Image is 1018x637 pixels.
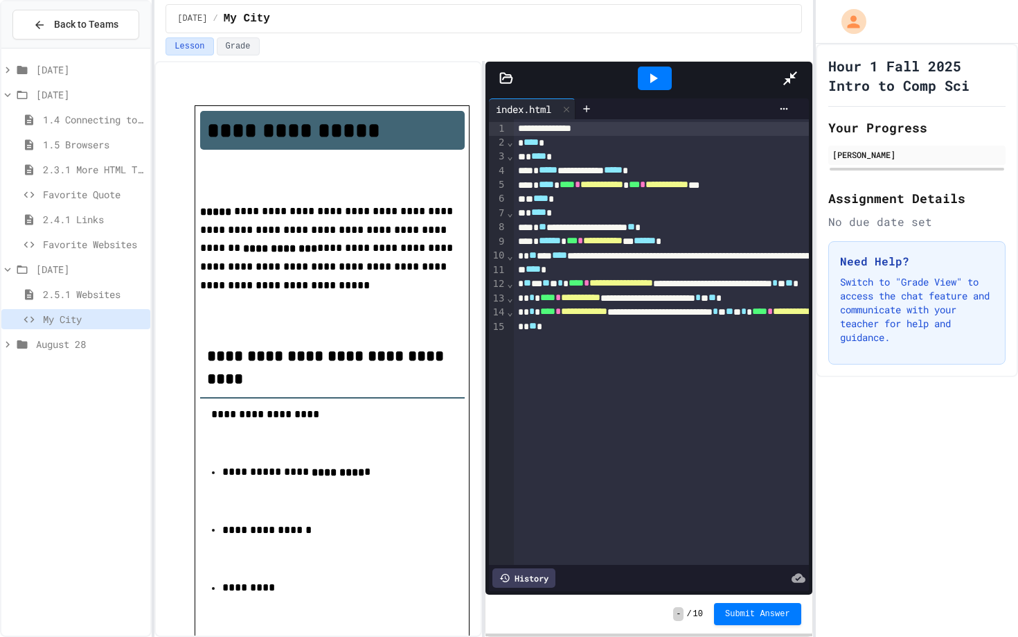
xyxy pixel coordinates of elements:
div: 15 [489,320,506,334]
span: My City [43,312,145,326]
span: Fold line [506,137,513,148]
div: My Account [827,6,870,37]
button: Lesson [166,37,213,55]
span: Favorite Websites [43,237,145,252]
div: History [492,568,555,588]
div: 12 [489,277,506,291]
div: 7 [489,207,506,220]
span: - [673,607,684,621]
span: [DATE] [36,62,145,77]
h2: Assignment Details [828,189,1006,208]
span: 10 [693,609,703,620]
span: My City [224,10,270,27]
span: [DATE] [177,13,207,24]
div: 6 [489,192,506,206]
div: 13 [489,292,506,306]
div: 10 [489,249,506,263]
span: Fold line [506,150,513,162]
div: 4 [489,164,506,178]
span: / [686,609,691,620]
div: 8 [489,220,506,234]
span: 1.5 Browsers [43,137,145,152]
span: 2.4.1 Links [43,212,145,227]
span: 2.3.1 More HTML Tags [43,162,145,177]
span: Back to Teams [54,17,118,32]
div: index.html [489,102,558,116]
div: index.html [489,98,575,119]
span: [DATE] [36,262,145,277]
span: / [213,13,218,24]
span: 1.4 Connecting to a Website [43,112,145,127]
span: [DATE] [36,87,145,102]
span: Fold line [506,278,513,289]
span: Fold line [506,207,513,218]
button: Submit Answer [714,603,801,625]
h1: Hour 1 Fall 2025 Intro to Comp Sci [828,56,1006,95]
span: Fold line [506,250,513,261]
button: Back to Teams [12,10,139,40]
div: 5 [489,178,506,192]
div: 9 [489,235,506,249]
p: Switch to "Grade View" to access the chat feature and communicate with your teacher for help and ... [840,275,994,344]
div: [PERSON_NAME] [832,148,1001,161]
span: August 28 [36,337,145,351]
span: Submit Answer [725,609,790,620]
div: No due date set [828,213,1006,230]
div: 11 [489,263,506,277]
div: 3 [489,150,506,164]
button: Grade [217,37,260,55]
h3: Need Help? [840,253,994,270]
span: Favorite Quote [43,187,145,202]
div: 1 [489,122,506,136]
div: 2 [489,136,506,150]
div: 14 [489,306,506,320]
h2: Your Progress [828,118,1006,137]
span: 2.5.1 Websites [43,287,145,302]
span: Fold line [506,293,513,304]
span: Fold line [506,306,513,317]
